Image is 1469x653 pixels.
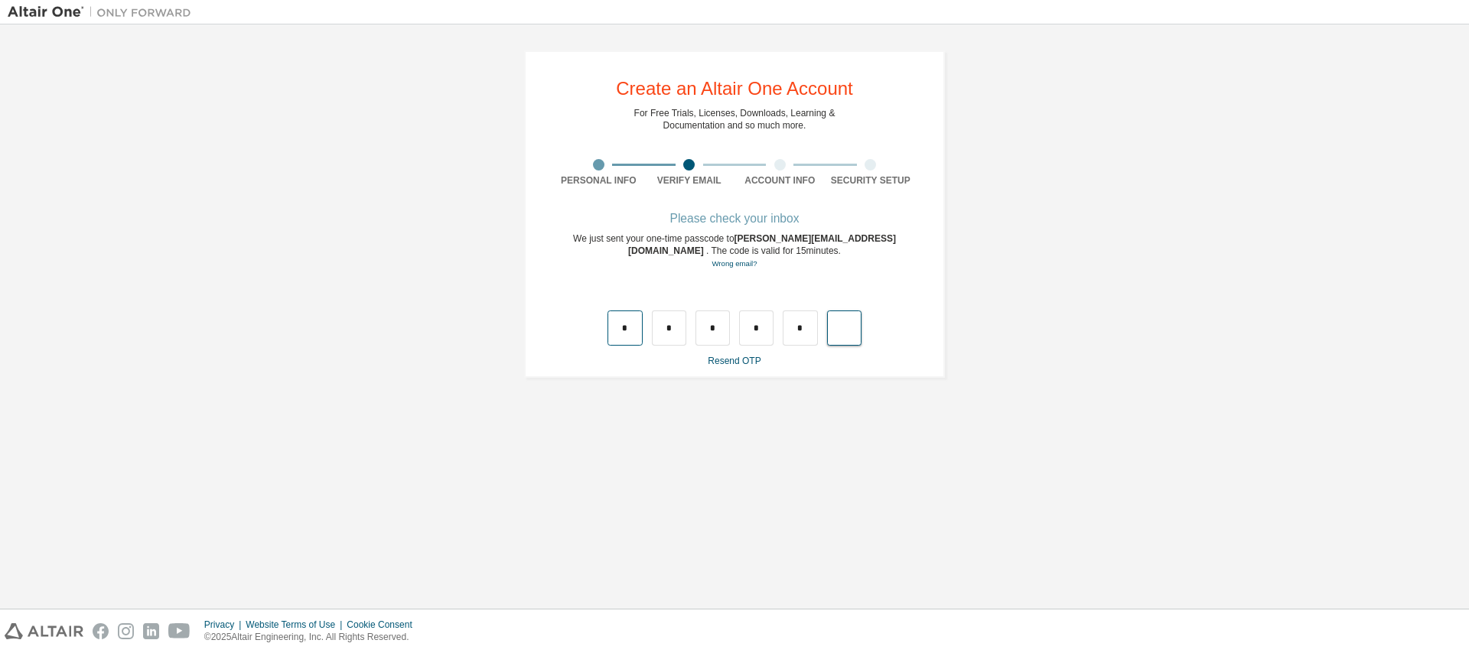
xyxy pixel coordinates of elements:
[204,619,246,631] div: Privacy
[8,5,199,20] img: Altair One
[708,356,761,366] a: Resend OTP
[143,623,159,639] img: linkedin.svg
[826,174,917,187] div: Security Setup
[734,174,826,187] div: Account Info
[118,623,134,639] img: instagram.svg
[553,214,916,223] div: Please check your inbox
[616,80,853,98] div: Create an Altair One Account
[628,233,896,256] span: [PERSON_NAME][EMAIL_ADDRESS][DOMAIN_NAME]
[553,174,644,187] div: Personal Info
[168,623,191,639] img: youtube.svg
[246,619,347,631] div: Website Terms of Use
[712,259,757,268] a: Go back to the registration form
[634,107,835,132] div: For Free Trials, Licenses, Downloads, Learning & Documentation and so much more.
[204,631,422,644] p: © 2025 Altair Engineering, Inc. All Rights Reserved.
[5,623,83,639] img: altair_logo.svg
[644,174,735,187] div: Verify Email
[347,619,421,631] div: Cookie Consent
[553,232,916,270] div: We just sent your one-time passcode to . The code is valid for 15 minutes.
[93,623,109,639] img: facebook.svg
